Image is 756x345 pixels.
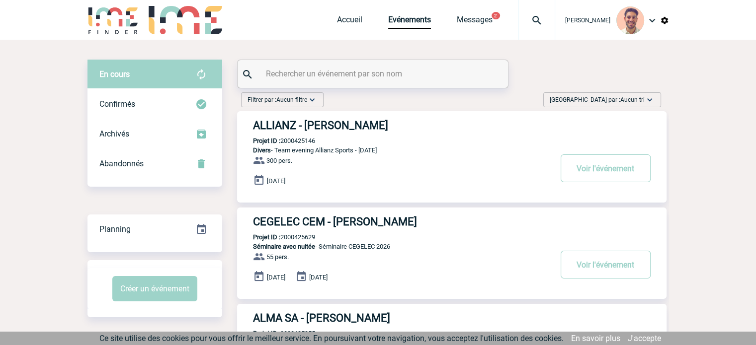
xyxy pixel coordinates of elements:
img: baseline_expand_more_white_24dp-b.png [307,95,317,105]
button: Voir l'événement [561,154,651,182]
img: baseline_expand_more_white_24dp-b.png [645,95,655,105]
span: [GEOGRAPHIC_DATA] par : [550,95,645,105]
p: - Séminaire CEGELEC 2026 [237,243,551,250]
span: Archivés [99,129,129,138]
a: Accueil [337,15,362,29]
input: Rechercher un événement par son nom [263,67,485,81]
b: Projet ID : [253,233,280,241]
div: Retrouvez ici tous vos évènements avant confirmation [87,60,222,89]
span: [DATE] [267,177,285,185]
div: Retrouvez ici tous vos événements organisés par date et état d'avancement [87,214,222,244]
p: 2000425355 [237,330,315,337]
span: [DATE] [267,274,285,281]
img: 132114-0.jpg [616,6,644,34]
div: Retrouvez ici tous vos événements annulés [87,149,222,179]
span: Planning [99,224,131,234]
a: ALLIANZ - [PERSON_NAME] [237,119,667,132]
span: En cours [99,69,130,79]
h3: ALMA SA - [PERSON_NAME] [253,312,551,324]
p: 2000425629 [237,233,315,241]
span: Filtrer par : [248,95,307,105]
div: Retrouvez ici tous les événements que vous avez décidé d'archiver [87,119,222,149]
a: En savoir plus [571,334,620,343]
a: Evénements [388,15,431,29]
b: Projet ID : [253,330,280,337]
span: Aucun tri [620,96,645,103]
span: Séminaire avec nuitée [253,243,315,250]
a: Messages [457,15,493,29]
span: 300 pers. [266,157,292,164]
a: J'accepte [628,334,661,343]
p: 2000425146 [237,137,315,144]
h3: ALLIANZ - [PERSON_NAME] [253,119,551,132]
button: 2 [492,12,500,19]
span: Aucun filtre [276,96,307,103]
span: [DATE] [309,274,328,281]
span: Divers [253,146,271,154]
h3: CEGELEC CEM - [PERSON_NAME] [253,215,551,228]
span: Ce site utilise des cookies pour vous offrir le meilleur service. En poursuivant votre navigation... [99,334,564,343]
span: [PERSON_NAME] [565,17,610,24]
a: Planning [87,214,222,243]
span: Confirmés [99,99,135,109]
img: IME-Finder [87,6,139,34]
a: ALMA SA - [PERSON_NAME] [237,312,667,324]
b: Projet ID : [253,137,280,144]
span: Abandonnés [99,159,144,168]
p: - Team evening Allianz Sports - [DATE] [237,146,551,154]
span: 55 pers. [266,253,289,261]
button: Voir l'événement [561,251,651,278]
button: Créer un événement [112,276,197,301]
a: CEGELEC CEM - [PERSON_NAME] [237,215,667,228]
